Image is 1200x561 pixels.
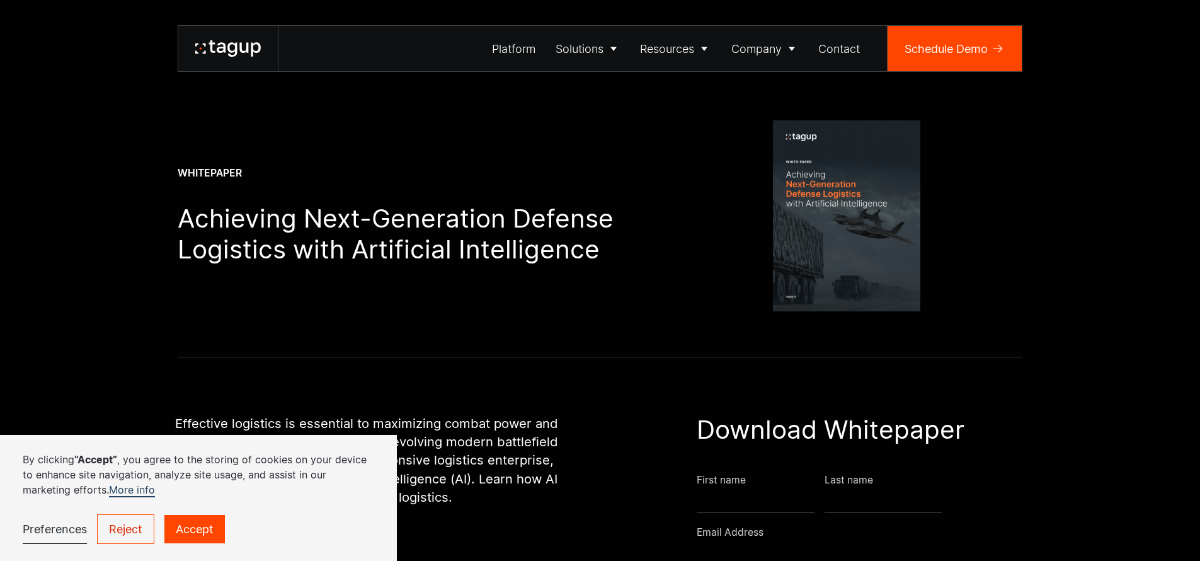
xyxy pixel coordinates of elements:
a: Company [721,26,809,71]
div: First name [697,473,814,487]
a: Contact [809,26,871,71]
div: Last name [825,473,942,487]
div: Resources [640,40,694,57]
a: Accept [164,515,225,543]
a: Preferences [23,515,87,544]
div: Contact [818,40,860,57]
a: Reject [97,514,154,544]
a: Solutions [546,26,631,71]
div: Schedule Demo [905,40,988,57]
div: Download Whitepaper [697,414,1003,445]
img: Whitepaper Cover [773,120,920,311]
p: Effective logistics is essential to maximizing combat power and safeguarding national security. T... [175,414,566,507]
a: More info [109,483,155,497]
div: Email Address [697,526,1003,540]
a: Schedule Demo [888,26,1022,71]
div: Whitepaper [178,166,626,180]
div: Company [731,40,782,57]
p: By clicking , you agree to the storing of cookies on your device to enhance site navigation, anal... [23,452,374,497]
div: Platform [492,40,535,57]
div: Solutions [556,40,603,57]
a: Platform [483,26,546,71]
a: Resources [631,26,722,71]
strong: “Accept” [74,453,117,466]
h1: Achieving Next-Generation Defense Logistics with Artificial Intelligence [178,203,626,265]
